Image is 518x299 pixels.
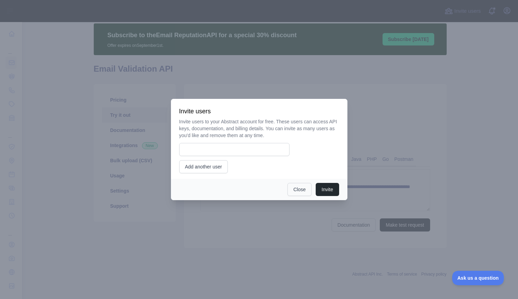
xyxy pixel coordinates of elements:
button: Add another user [179,160,228,173]
p: Invite users to your Abstract account for free. These users can access API keys, documentation, a... [179,118,339,139]
iframe: Toggle Customer Support [452,271,504,285]
h3: Invite users [179,107,339,115]
button: Invite [316,183,339,196]
button: Close [287,183,312,196]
